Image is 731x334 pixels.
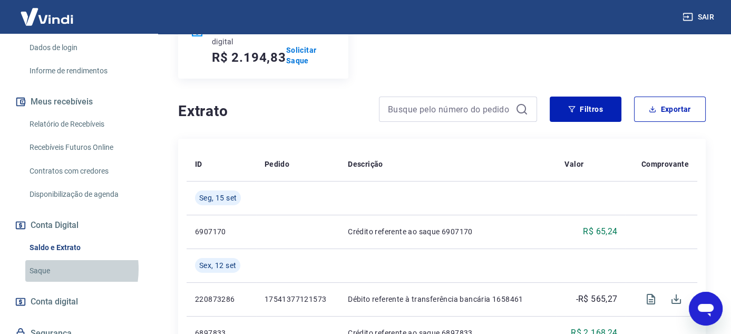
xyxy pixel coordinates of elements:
p: Saldo conta digital [212,26,276,47]
span: Sex, 12 set [199,260,236,271]
a: Solicitar Saque [286,45,336,66]
button: Meus recebíveis [13,90,145,113]
a: Dados de login [25,37,145,59]
p: Descrição [348,159,383,169]
span: Seg, 15 set [199,193,237,203]
a: Saldo e Extrato [25,237,145,259]
a: Conta digital [13,290,145,313]
img: Vindi [13,1,81,33]
p: Comprovante [641,159,689,169]
input: Busque pelo número do pedido [388,101,511,117]
p: Pedido [265,159,289,169]
a: Recebíveis Futuros Online [25,137,145,158]
p: Crédito referente ao saque 6907170 [348,226,548,237]
p: Valor [564,159,583,169]
p: 17541377121573 [265,294,331,304]
p: 220873286 [195,294,248,304]
p: R$ 65,24 [583,225,617,238]
a: Saque [25,260,145,282]
a: Informe de rendimentos [25,60,145,82]
p: -R$ 565,27 [576,293,617,306]
a: Relatório de Recebíveis [25,113,145,135]
iframe: Botão para abrir a janela de mensagens [689,292,723,326]
button: Filtros [550,97,621,122]
span: Download [664,287,689,312]
a: Disponibilização de agenda [25,184,145,205]
span: Visualizar [638,287,664,312]
span: Conta digital [31,294,78,309]
p: 6907170 [195,226,248,237]
p: ID [195,159,202,169]
p: Débito referente à transferência bancária 1658461 [348,294,548,304]
button: Sair [680,7,718,27]
h4: Extrato [178,101,366,122]
h5: R$ 2.194,83 [212,49,286,66]
button: Conta Digital [13,214,145,237]
button: Exportar [634,97,706,122]
a: Contratos com credores [25,160,145,182]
